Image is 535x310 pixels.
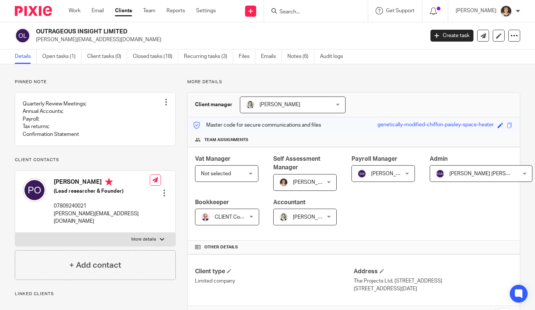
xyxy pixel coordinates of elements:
[430,156,448,162] span: Admin
[69,7,80,14] a: Work
[54,178,150,187] h4: [PERSON_NAME]
[115,7,132,14] a: Clients
[204,137,248,143] span: Team assignments
[187,79,520,85] p: More details
[184,49,233,64] a: Recurring tasks (3)
[193,121,321,129] p: Master code for secure communications and files
[69,260,121,271] h4: + Add contact
[15,79,176,85] p: Pinned note
[436,169,445,178] img: svg%3E
[42,49,82,64] a: Open tasks (1)
[92,7,104,14] a: Email
[15,28,30,43] img: svg%3E
[215,215,259,220] span: CLIENT Completes
[15,6,52,16] img: Pixie
[293,180,334,185] span: [PERSON_NAME]
[36,36,419,43] p: [PERSON_NAME][EMAIL_ADDRESS][DOMAIN_NAME]
[105,178,113,186] i: Primary
[260,102,300,107] span: [PERSON_NAME]
[143,7,155,14] a: Team
[15,49,37,64] a: Details
[23,178,46,202] img: svg%3E
[15,291,176,297] p: Linked clients
[430,30,473,42] a: Create task
[246,100,255,109] img: DA590EE6-2184-4DF2-A25D-D99FB904303F_1_201_a.jpeg
[195,101,232,108] h3: Client manager
[456,7,496,14] p: [PERSON_NAME]
[357,169,366,178] img: svg%3E
[87,49,127,64] a: Client tasks (0)
[273,156,320,170] span: Self Assessment Manager
[354,268,512,275] h4: Address
[261,49,282,64] a: Emails
[449,171,532,176] span: [PERSON_NAME] [PERSON_NAME]
[293,215,334,220] span: [PERSON_NAME]
[354,277,512,285] p: The Projects Ltd, [STREET_ADDRESS]
[133,49,178,64] a: Closed tasks (18)
[500,5,512,17] img: 324535E6-56EA-408B-A48B-13C02EA99B5D.jpeg
[36,28,343,36] h2: OUTRAGEOUS INSIGHT LIMITED
[279,178,288,187] img: 324535E6-56EA-408B-A48B-13C02EA99B5D.jpeg
[279,213,288,222] img: DA590EE6-2184-4DF2-A25D-D99FB904303F_1_201_a.jpeg
[273,199,306,205] span: Accountant
[195,268,354,275] h4: Client type
[354,285,512,293] p: [STREET_ADDRESS][DATE]
[377,121,494,130] div: genetically-modified-chiffon-paisley-space-heater
[320,49,349,64] a: Audit logs
[204,244,238,250] span: Other details
[54,187,150,195] h5: (Lead researcher & Founder)
[371,171,412,176] span: [PERSON_NAME]
[239,49,255,64] a: Files
[196,7,216,14] a: Settings
[131,236,156,242] p: More details
[287,49,314,64] a: Notes (6)
[351,156,397,162] span: Payroll Manager
[54,210,150,225] p: [PERSON_NAME][EMAIL_ADDRESS][DOMAIN_NAME]
[386,8,415,13] span: Get Support
[201,213,210,222] img: Untitled%20design.png
[201,171,231,176] span: Not selected
[195,156,231,162] span: Vat Manager
[15,157,176,163] p: Client contacts
[195,199,229,205] span: Bookkeeper
[195,277,354,285] p: Limited company
[54,202,150,210] p: 07809240021
[279,9,346,16] input: Search
[166,7,185,14] a: Reports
